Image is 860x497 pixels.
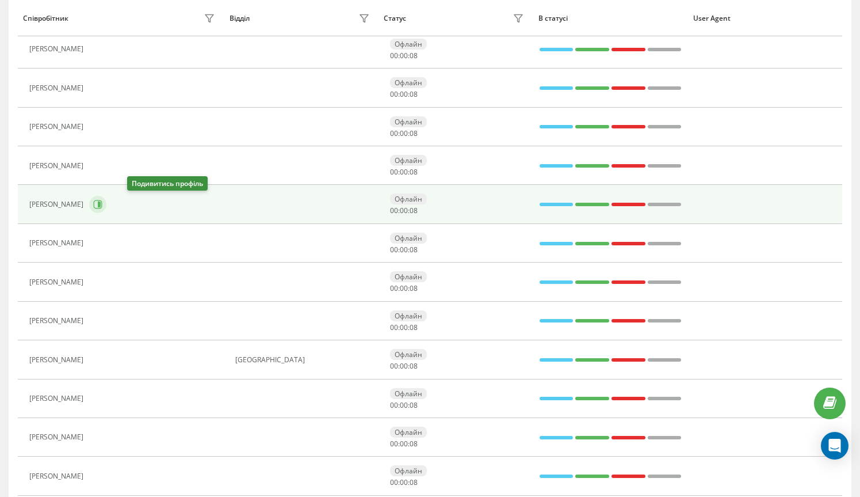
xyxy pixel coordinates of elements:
[400,89,408,99] span: 00
[29,45,86,53] div: [PERSON_NAME]
[29,84,86,92] div: [PERSON_NAME]
[390,271,427,282] div: Офлайн
[390,284,418,293] div: : :
[410,323,418,332] span: 08
[410,477,418,487] span: 08
[400,323,408,332] span: 00
[400,477,408,487] span: 00
[384,14,406,22] div: Статус
[29,278,86,286] div: [PERSON_NAME]
[400,400,408,410] span: 00
[29,433,86,441] div: [PERSON_NAME]
[390,400,398,410] span: 00
[390,477,398,487] span: 00
[390,39,427,50] div: Офлайн
[390,116,427,127] div: Офлайн
[390,440,418,448] div: : :
[127,176,208,191] div: Подивитись профіль
[410,206,418,215] span: 08
[410,439,418,449] span: 08
[400,51,408,60] span: 00
[410,128,418,138] span: 08
[400,245,408,255] span: 00
[29,123,86,131] div: [PERSON_NAME]
[410,361,418,371] span: 08
[390,90,418,98] div: : :
[29,239,86,247] div: [PERSON_NAME]
[390,233,427,244] div: Офлайн
[410,167,418,177] span: 08
[390,207,418,215] div: : :
[390,51,398,60] span: 00
[400,167,408,177] span: 00
[29,317,86,325] div: [PERSON_NAME]
[29,356,86,364] div: [PERSON_NAME]
[538,14,682,22] div: В статусі
[693,14,837,22] div: User Agent
[400,206,408,215] span: 00
[390,128,398,138] span: 00
[29,472,86,480] div: [PERSON_NAME]
[390,479,418,487] div: : :
[410,89,418,99] span: 08
[390,324,418,332] div: : :
[390,283,398,293] span: 00
[390,323,398,332] span: 00
[29,200,86,208] div: [PERSON_NAME]
[390,155,427,166] div: Офлайн
[235,356,372,364] div: [GEOGRAPHIC_DATA]
[390,401,418,409] div: : :
[390,362,418,370] div: : :
[390,168,418,176] div: : :
[29,162,86,170] div: [PERSON_NAME]
[390,194,427,204] div: Офлайн
[410,245,418,255] span: 08
[390,130,418,138] div: : :
[390,388,427,399] div: Офлайн
[390,246,418,254] div: : :
[390,77,427,88] div: Офлайн
[390,206,398,215] span: 00
[410,51,418,60] span: 08
[390,465,427,476] div: Офлайн
[390,427,427,438] div: Офлайн
[390,89,398,99] span: 00
[230,14,250,22] div: Відділ
[400,128,408,138] span: 00
[390,310,427,321] div: Офлайн
[390,167,398,177] span: 00
[410,400,418,410] span: 08
[23,14,68,22] div: Співробітник
[29,394,86,403] div: [PERSON_NAME]
[400,283,408,293] span: 00
[390,349,427,360] div: Офлайн
[400,439,408,449] span: 00
[390,361,398,371] span: 00
[410,283,418,293] span: 08
[390,439,398,449] span: 00
[390,245,398,255] span: 00
[821,432,848,460] div: Open Intercom Messenger
[390,52,418,60] div: : :
[400,361,408,371] span: 00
